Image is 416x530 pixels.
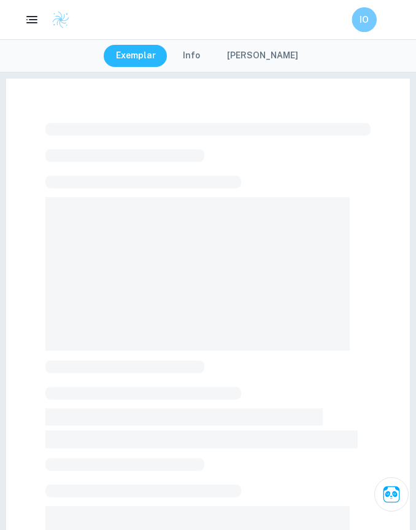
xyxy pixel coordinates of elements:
button: Exemplar [104,45,168,67]
img: Clastify logo [52,10,70,29]
button: Ask Clai [374,477,409,512]
a: Clastify logo [44,10,70,29]
button: [PERSON_NAME] [215,45,310,67]
h6: IO [357,13,371,26]
button: Info [171,45,212,67]
button: IO [352,7,377,33]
